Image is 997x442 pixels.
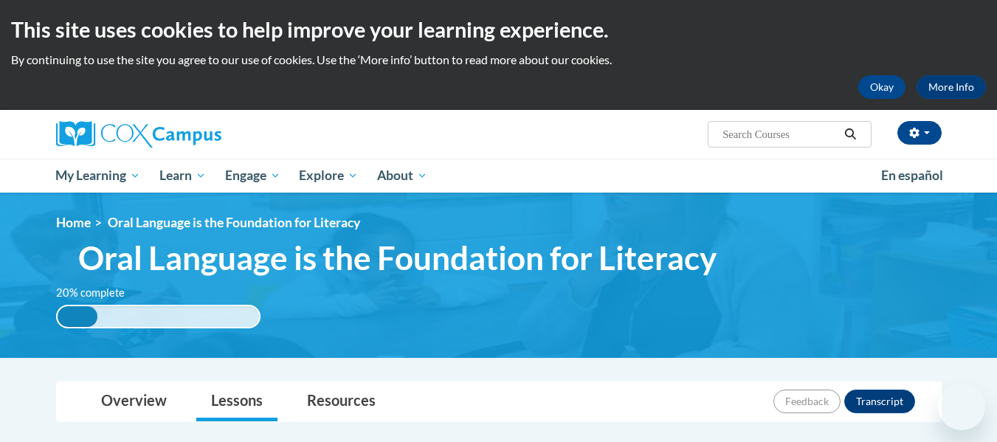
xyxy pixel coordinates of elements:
span: Learn [159,167,206,184]
a: Resources [292,382,390,421]
span: Oral Language is the Foundation for Literacy [78,238,717,277]
a: Learn [150,159,215,193]
span: About [377,167,427,184]
a: Lessons [196,382,277,421]
span: Explore [299,167,358,184]
a: Overview [86,382,182,421]
div: 20% complete [58,306,98,327]
a: My Learning [46,159,151,193]
div: Main menu [34,159,964,193]
input: Search Courses [721,125,839,143]
a: En español [872,160,953,191]
span: Oral Language is the Foundation for Literacy [108,215,360,230]
a: Engage [215,159,290,193]
img: Cox Campus [56,121,221,148]
h2: This site uses cookies to help improve your learning experience. [11,15,986,44]
button: Transcript [844,390,915,413]
iframe: Button to launch messaging window [938,383,985,430]
a: More Info [917,75,986,99]
a: About [368,159,437,193]
p: By continuing to use the site you agree to our use of cookies. Use the ‘More info’ button to read... [11,52,986,68]
a: Home [56,215,91,230]
label: 20% complete [56,285,141,301]
span: Engage [225,167,280,184]
a: Explore [289,159,368,193]
button: Search [839,125,861,143]
button: Feedback [773,390,841,413]
span: My Learning [55,167,140,184]
a: Cox Campus [56,121,337,148]
button: Okay [858,75,905,99]
span: En español [881,168,943,183]
button: Account Settings [897,121,942,145]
